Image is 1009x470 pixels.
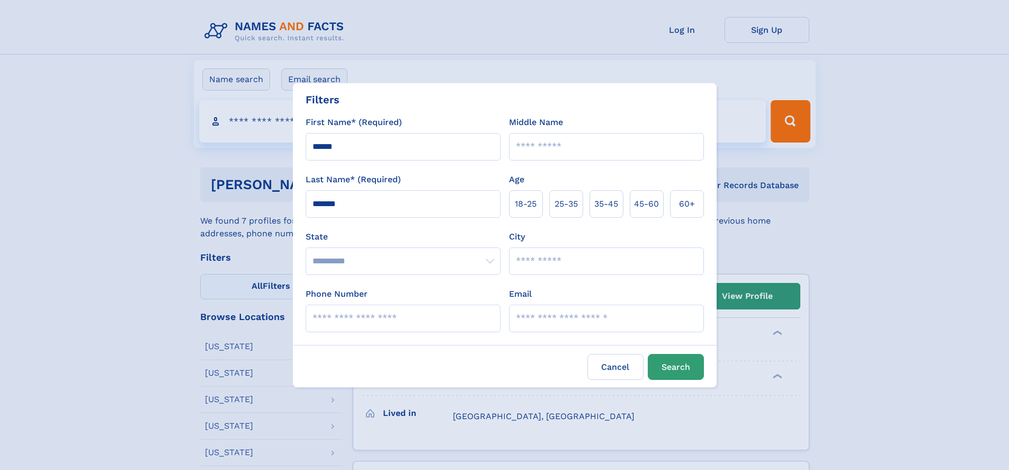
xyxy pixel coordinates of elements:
[306,116,402,129] label: First Name* (Required)
[509,173,524,186] label: Age
[509,116,563,129] label: Middle Name
[515,198,537,210] span: 18‑25
[306,173,401,186] label: Last Name* (Required)
[634,198,659,210] span: 45‑60
[679,198,695,210] span: 60+
[509,230,525,243] label: City
[306,230,501,243] label: State
[509,288,532,300] label: Email
[648,354,704,380] button: Search
[306,288,368,300] label: Phone Number
[587,354,644,380] label: Cancel
[555,198,578,210] span: 25‑35
[306,92,340,108] div: Filters
[594,198,618,210] span: 35‑45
